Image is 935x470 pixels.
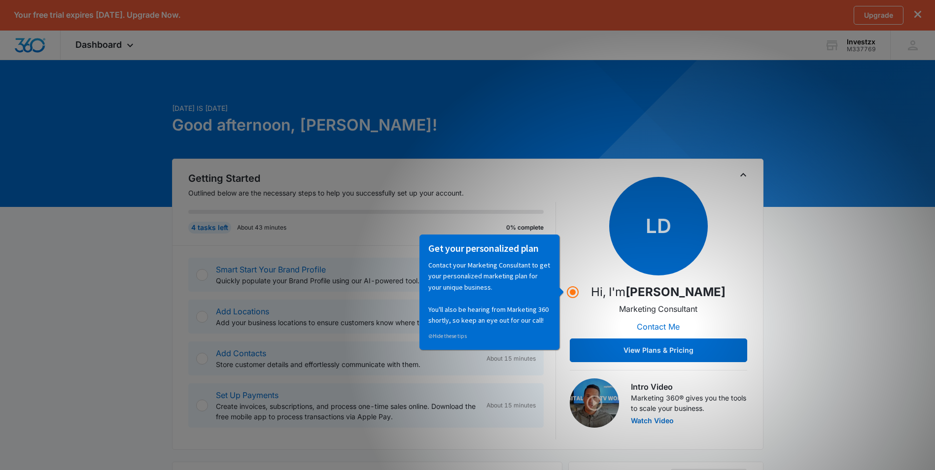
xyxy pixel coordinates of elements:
[914,10,921,20] button: dismiss this dialog
[631,393,747,413] p: Marketing 360® gives you the tools to scale your business.
[486,401,536,410] span: About 15 minutes
[847,38,876,46] div: account name
[737,169,749,181] button: Toggle Collapse
[631,381,747,393] h3: Intro Video
[854,6,903,25] a: Upgrade
[172,113,562,137] h1: Good afternoon, [PERSON_NAME]!
[631,417,674,424] button: Watch Video
[216,306,269,316] a: Add Locations
[847,46,876,53] div: account id
[591,283,726,301] p: Hi, I'm
[216,317,483,328] p: Add your business locations to ensure customers know where to find you.
[172,103,562,113] p: [DATE] is [DATE]
[609,177,708,275] span: LD
[216,348,266,358] a: Add Contacts
[188,188,556,198] p: Outlined below are the necessary steps to help you successfully set up your account.
[570,378,619,428] img: Intro Video
[75,39,122,50] span: Dashboard
[14,10,180,20] p: Your free trial expires [DATE]. Upgrade Now.
[188,222,231,234] div: 4 tasks left
[188,171,556,186] h2: Getting Started
[61,31,151,60] div: Dashboard
[10,98,15,105] span: ⊘
[237,223,286,232] p: About 43 minutes
[570,338,747,362] button: View Plans & Pricing
[625,285,726,299] strong: [PERSON_NAME]
[486,354,536,363] span: About 15 minutes
[10,98,49,105] a: Hide these tips
[216,390,278,400] a: Set Up Payments
[10,7,133,20] h3: Get your personalized plan
[216,401,479,422] p: Create invoices, subscriptions, and process one-time sales online. Download the free mobile app t...
[216,359,479,369] p: Store customer details and effortlessly communicate with them.
[627,315,690,338] button: Contact Me
[506,223,544,232] p: 0% complete
[619,303,697,315] p: Marketing Consultant
[10,25,133,91] p: Contact your Marketing Consultant to get your personalized marketing plan for your unique busines...
[216,275,479,286] p: Quickly populate your Brand Profile using our AI-powered tool.
[216,265,326,274] a: Smart Start Your Brand Profile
